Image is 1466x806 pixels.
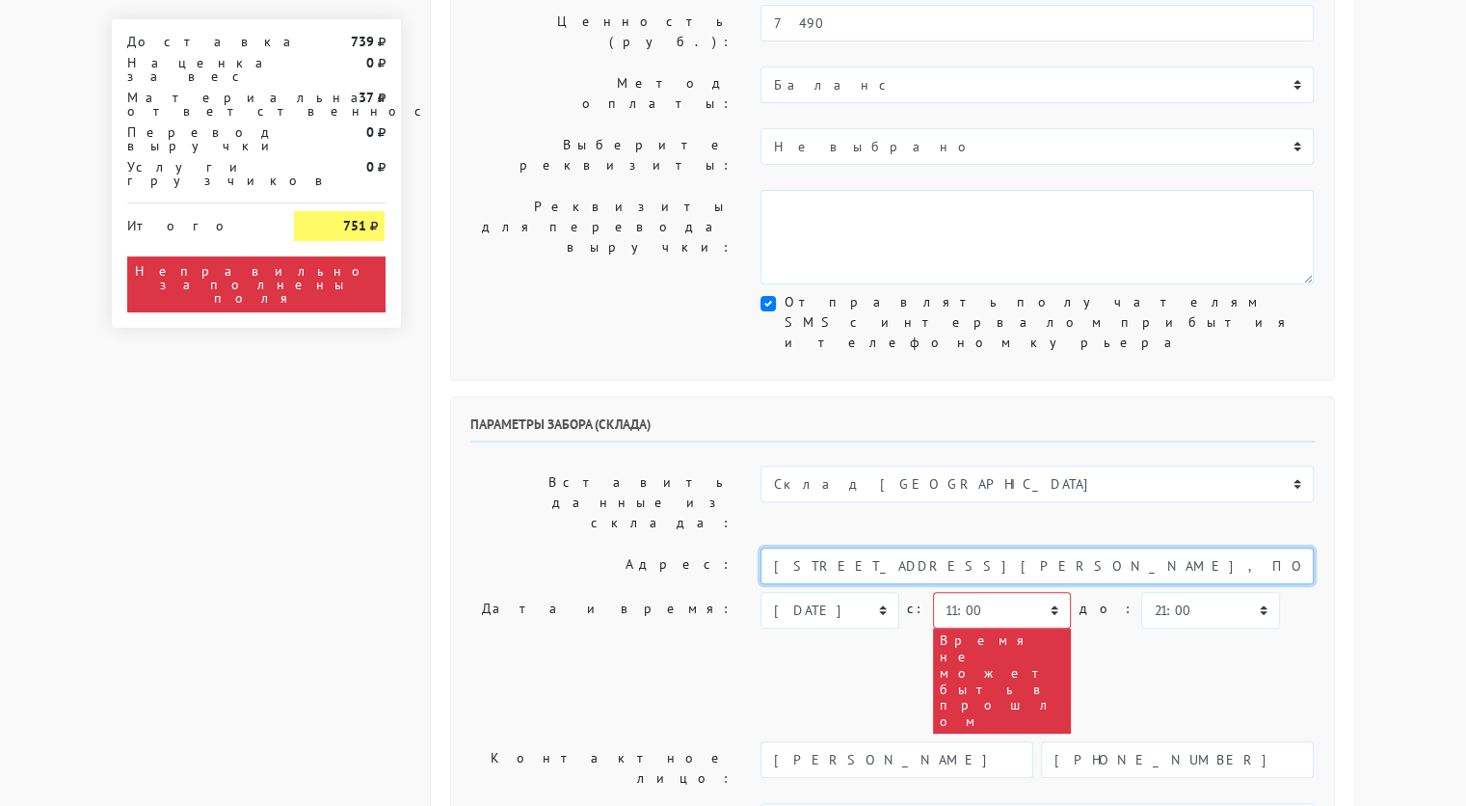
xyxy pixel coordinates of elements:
[456,741,747,795] label: Контактное лицо:
[127,211,266,232] div: Итого
[342,217,365,234] strong: 751
[113,56,280,83] div: Наценка за вес
[907,592,925,626] label: c:
[365,123,373,141] strong: 0
[784,292,1314,353] label: Отправлять получателям SMS с интервалом прибытия и телефоном курьера
[456,190,747,284] label: Реквизиты для перевода выручки:
[456,128,747,182] label: Выберите реквизиты:
[456,466,747,540] label: Вставить данные из склада:
[350,33,373,50] strong: 739
[933,629,1071,734] div: Время не может быть в прошлом
[365,54,373,71] strong: 0
[113,160,280,187] div: Услуги грузчиков
[470,416,1315,443] h6: Параметры забора (склада)
[365,158,373,175] strong: 0
[113,35,280,48] div: Доставка
[456,592,747,734] label: Дата и время:
[1041,741,1314,778] input: Телефон
[113,125,280,152] div: Перевод выручки
[127,256,386,312] div: Неправильно заполнены поля
[456,5,747,59] label: Ценность (руб.):
[456,67,747,121] label: Метод оплаты:
[1079,592,1133,626] label: до:
[113,91,280,118] div: Материальная ответственность
[760,741,1033,778] input: Имя
[456,548,747,584] label: Адрес:
[358,89,373,106] strong: 37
